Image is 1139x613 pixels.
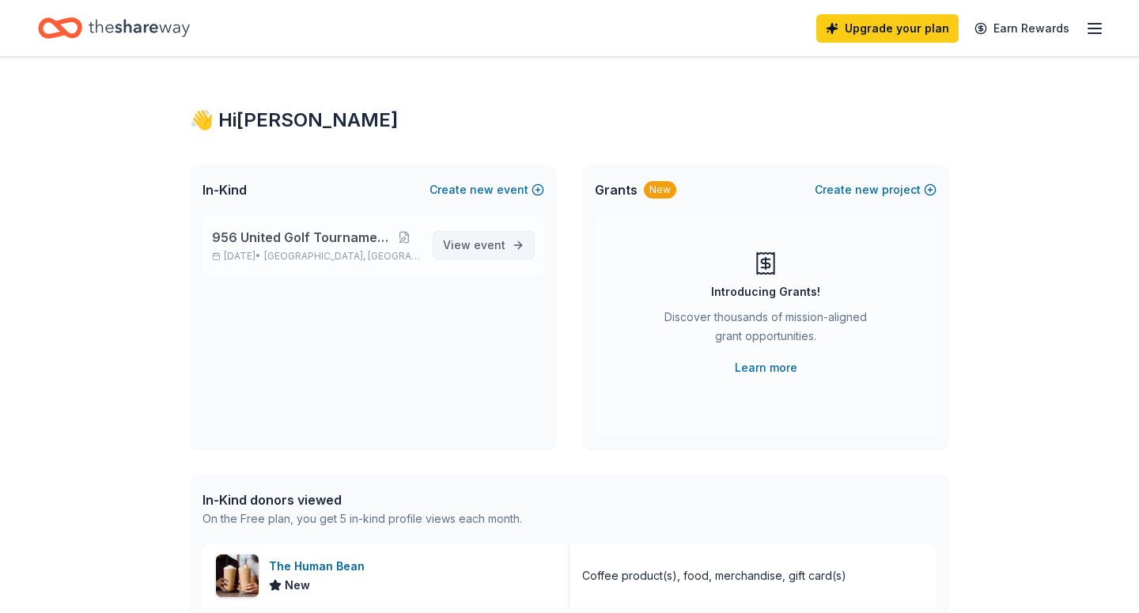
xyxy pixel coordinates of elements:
[443,236,505,255] span: View
[582,566,846,585] div: Coffee product(s), food, merchandise, gift card(s)
[965,14,1079,43] a: Earn Rewards
[595,180,638,199] span: Grants
[855,180,879,199] span: new
[216,554,259,597] img: Image for The Human Bean
[474,238,505,252] span: event
[658,308,873,352] div: Discover thousands of mission-aligned grant opportunities.
[38,9,190,47] a: Home
[735,358,797,377] a: Learn more
[190,108,949,133] div: 👋 Hi [PERSON_NAME]
[264,250,420,263] span: [GEOGRAPHIC_DATA], [GEOGRAPHIC_DATA]
[202,490,522,509] div: In-Kind donors viewed
[816,14,959,43] a: Upgrade your plan
[470,180,494,199] span: new
[212,228,388,247] span: 956 United Golf Tournament
[202,509,522,528] div: On the Free plan, you get 5 in-kind profile views each month.
[202,180,247,199] span: In-Kind
[644,181,676,199] div: New
[285,576,310,595] span: New
[815,180,937,199] button: Createnewproject
[429,180,544,199] button: Createnewevent
[433,231,535,259] a: View event
[269,557,371,576] div: The Human Bean
[711,282,820,301] div: Introducing Grants!
[212,250,420,263] p: [DATE] •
